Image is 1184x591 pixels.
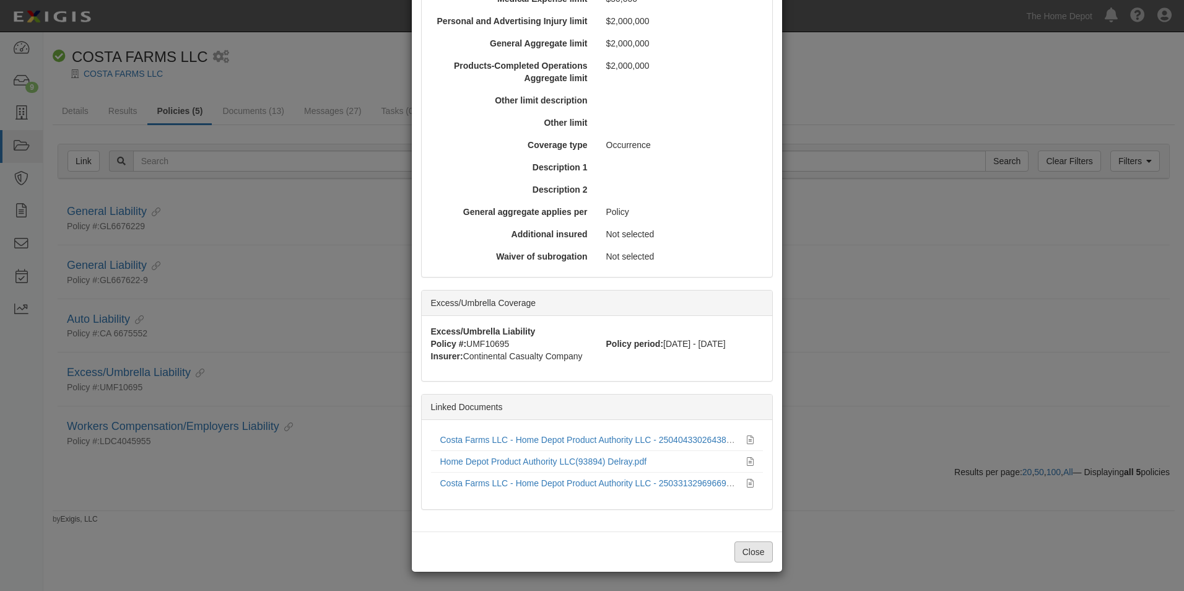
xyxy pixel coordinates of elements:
[427,183,597,196] div: Description 2
[422,350,772,362] div: Continental Casualty Company
[427,228,597,240] div: Additional insured
[427,37,597,50] div: General Aggregate limit
[597,206,767,218] div: Policy
[597,59,767,72] div: $2,000,000
[422,395,772,420] div: Linked Documents
[427,161,597,173] div: Description 1
[440,477,738,489] div: Costa Farms LLC - Home Depot Product Authority LLC - 25033132969669 - 570111909062.pdf
[427,250,597,263] div: Waiver of subrogation
[734,541,773,563] button: Close
[606,339,664,349] strong: Policy period:
[440,435,806,445] a: Costa Farms LLC - Home Depot Product Authority LLC - 25040433026438 - 570112027887.pdf
[431,351,463,361] strong: Insurer:
[440,478,806,488] a: Costa Farms LLC - Home Depot Product Authority LLC - 25033132969669 - 570111909062.pdf
[597,139,767,151] div: Occurrence
[427,94,597,107] div: Other limit description
[597,37,767,50] div: $2,000,000
[427,59,597,84] div: Products-Completed Operations Aggregate limit
[597,250,767,263] div: Not selected
[431,339,467,349] strong: Policy #:
[427,139,597,151] div: Coverage type
[427,206,597,218] div: General aggregate applies per
[427,116,597,129] div: Other limit
[431,326,536,336] strong: Excess/Umbrella Liability
[440,457,647,466] a: Home Depot Product Authority LLC(93894) Delray.pdf
[440,455,738,468] div: Home Depot Product Authority LLC(93894) Delray.pdf
[597,228,767,240] div: Not selected
[440,434,738,446] div: Costa Farms LLC - Home Depot Product Authority LLC - 25040433026438 - 570112027887.pdf
[422,338,597,350] div: UMF10695
[597,338,772,350] div: [DATE] - [DATE]
[422,291,772,316] div: Excess/Umbrella Coverage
